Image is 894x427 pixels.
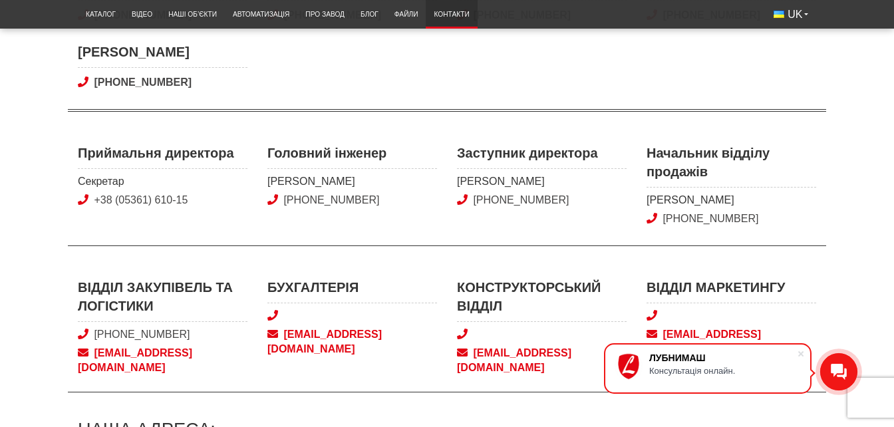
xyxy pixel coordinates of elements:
a: [EMAIL_ADDRESS][DOMAIN_NAME] [78,346,247,376]
span: [PERSON_NAME] [457,174,627,189]
a: [PHONE_NUMBER] [473,194,569,206]
span: [PERSON_NAME] [267,174,437,189]
a: Файли [386,3,426,25]
span: Конструкторський відділ [457,278,627,321]
a: Наші об’єкти [160,3,225,25]
div: ЛУБНИМАШ [649,353,797,363]
button: UK [766,3,816,26]
span: Відділ закупівель та логістики [78,278,247,321]
a: Блог [353,3,386,25]
span: UK [788,7,802,22]
a: Каталог [78,3,124,25]
a: [EMAIL_ADDRESS][DOMAIN_NAME] [457,346,627,376]
span: Головний інженер [267,144,437,168]
span: Начальник відділу продажів [647,144,816,187]
a: Про завод [297,3,353,25]
span: Секретар [78,174,247,189]
span: [PERSON_NAME] [647,193,816,208]
span: Приймальня директора [78,144,247,168]
div: Консультація онлайн. [649,366,797,376]
a: [EMAIL_ADDRESS][DOMAIN_NAME] [267,327,437,357]
img: Українська [774,11,784,18]
a: Відео [124,3,160,25]
a: Контакти [426,3,477,25]
a: [PHONE_NUMBER] [283,194,379,206]
a: [EMAIL_ADDRESS][DOMAIN_NAME] [647,327,816,357]
a: [PHONE_NUMBER] [78,75,247,90]
a: [PHONE_NUMBER] [94,329,190,340]
a: +38 (05361) 610-15 [94,194,188,206]
span: [PERSON_NAME] [78,43,247,67]
span: Бухгалтерія [267,278,437,303]
span: Відділ маркетингу [647,278,816,303]
a: Автоматизація [225,3,297,25]
a: [PHONE_NUMBER] [663,213,758,224]
span: Заступник директора [457,144,627,168]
